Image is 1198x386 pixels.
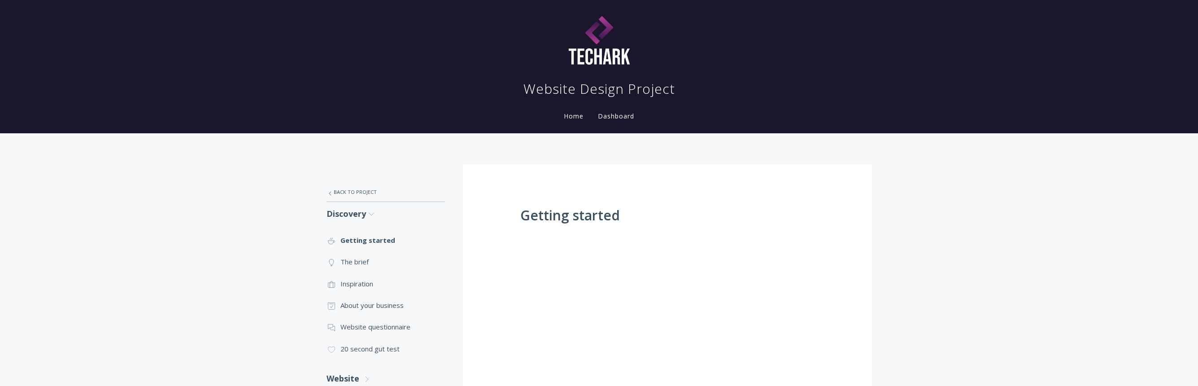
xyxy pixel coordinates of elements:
a: 20 second gut test [327,338,445,360]
h1: Website Design Project [523,80,675,98]
a: Website questionnaire [327,316,445,338]
a: Inspiration [327,273,445,294]
a: About your business [327,294,445,316]
h1: Getting started [520,208,815,223]
a: The brief [327,251,445,272]
a: Getting started [327,229,445,251]
a: Home [562,112,585,120]
a: Discovery [327,202,445,226]
a: Dashboard [596,112,636,120]
a: Back to Project [327,183,445,202]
